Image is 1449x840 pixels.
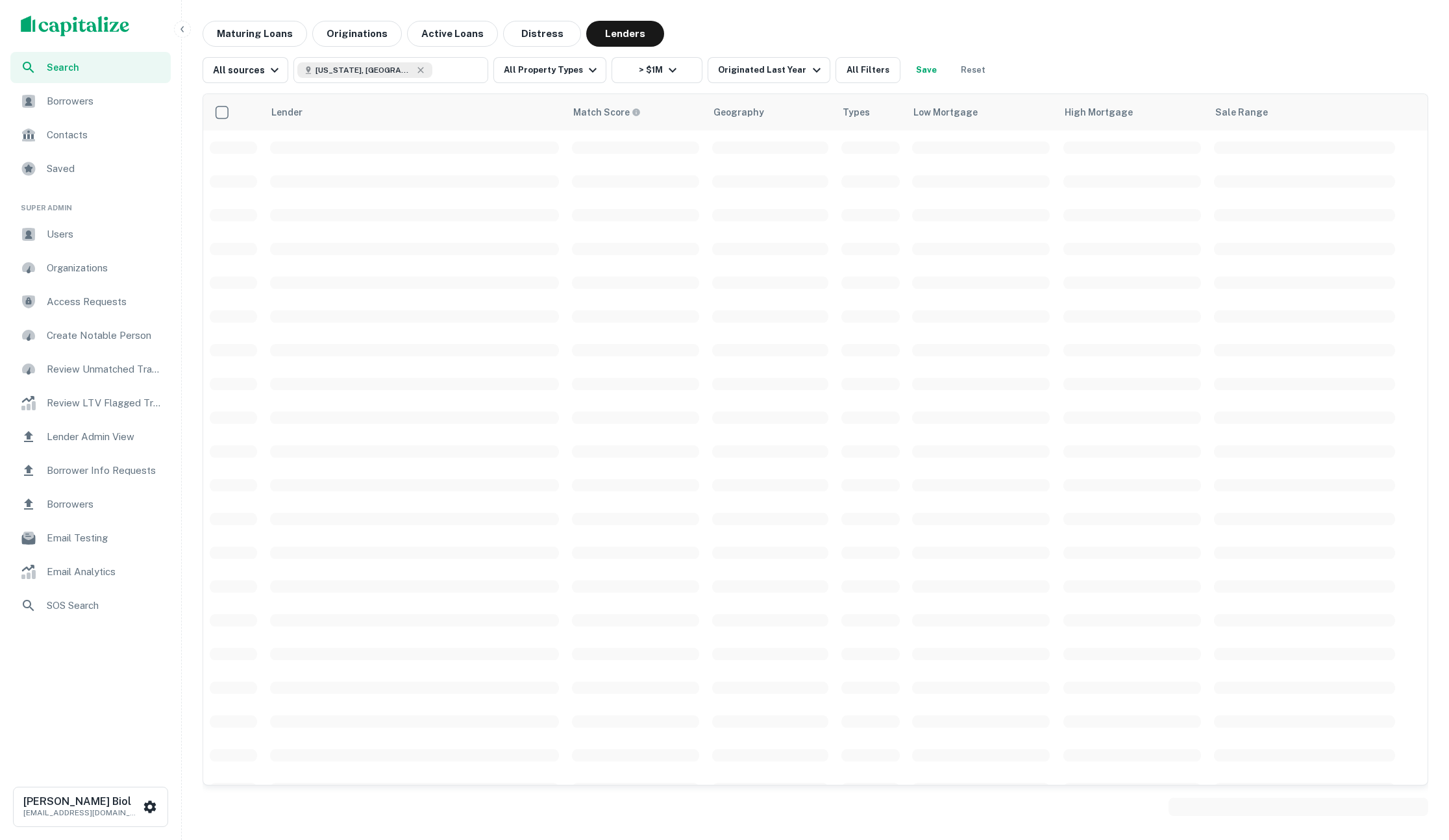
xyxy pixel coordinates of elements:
div: All sources [213,62,282,78]
th: Lender [264,94,565,130]
span: Users [47,227,163,242]
button: > $1M [612,57,702,83]
th: High Mortgage [1057,94,1207,130]
span: Access Requests [47,294,163,310]
a: Search [10,52,171,83]
span: Borrowers [47,93,163,109]
div: High Mortgage [1065,105,1133,120]
th: Capitalize uses an advanced AI algorithm to match your search with the best lender. The match sco... [565,94,706,130]
div: Geography [713,105,764,120]
a: Borrowers [10,489,171,520]
button: Distress [503,21,581,47]
a: Email Testing [10,523,171,554]
a: Review LTV Flagged Transactions [10,388,171,419]
span: Lender Admin View [47,429,163,445]
a: Email Analytics [10,556,171,587]
h6: [PERSON_NAME] Biol [23,797,140,807]
span: Organizations [47,260,163,276]
p: [EMAIL_ADDRESS][DOMAIN_NAME] [23,807,140,819]
span: Saved [47,161,163,177]
a: Create Notable Person [10,320,171,351]
th: Types [835,94,906,130]
div: Sale Range [1215,105,1268,120]
button: All Filters [836,57,900,83]
a: Contacts [10,119,171,151]
a: Saved [10,153,171,184]
button: Active Loans [407,21,498,47]
div: Types [843,105,870,120]
a: SOS Search [10,590,171,621]
a: Borrower Info Requests [10,455,171,486]
iframe: Chat Widget [1384,736,1449,798]
a: Lender Admin View [10,421,171,452]
span: Borrower Info Requests [47,463,163,478]
span: Email Analytics [47,564,163,580]
span: SOS Search [47,598,163,613]
th: Sale Range [1207,94,1402,130]
a: Access Requests [10,286,171,317]
div: Low Mortgage [913,105,978,120]
div: Capitalize uses an advanced AI algorithm to match your search with the best lender. The match sco... [573,105,641,119]
button: All sources [203,57,288,83]
button: All Property Types [493,57,606,83]
span: Review LTV Flagged Transactions [47,395,163,411]
span: Search [47,60,163,75]
th: Low Mortgage [906,94,1056,130]
button: Originations [312,21,402,47]
button: Lenders [586,21,664,47]
a: Organizations [10,253,171,284]
a: Review Unmatched Transactions [10,354,171,385]
button: Reset [952,57,994,83]
th: Geography [706,94,835,130]
span: Borrowers [47,497,163,512]
span: Create Notable Person [47,328,163,343]
span: Contacts [47,127,163,143]
li: Super Admin [10,187,171,219]
span: Email Testing [47,530,163,546]
button: [PERSON_NAME] Biol[EMAIL_ADDRESS][DOMAIN_NAME] [13,787,168,827]
div: Lender [271,105,303,120]
span: Review Unmatched Transactions [47,362,163,377]
div: Originated Last Year [718,62,824,78]
a: Borrowers [10,86,171,117]
button: Save your search to get updates of matches that match your search criteria. [906,57,947,83]
button: Maturing Loans [203,21,307,47]
span: [US_STATE], [GEOGRAPHIC_DATA] [316,64,413,76]
button: Originated Last Year [708,57,830,83]
img: capitalize-logo.png [21,16,130,36]
h6: Match Score [573,105,638,119]
a: Users [10,219,171,250]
